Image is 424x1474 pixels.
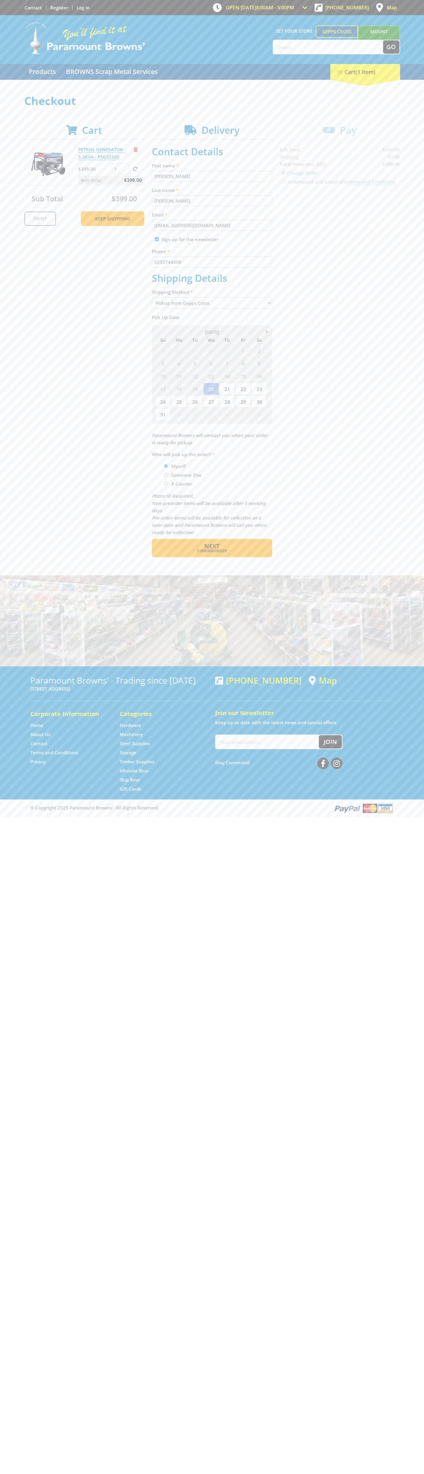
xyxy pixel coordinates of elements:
[383,40,399,54] button: Go
[120,749,136,756] a: Go to the Storage page
[152,493,267,535] em: Photo ID Required. Non-preorder items will be available after 5 working days Pre-order items will...
[77,5,90,11] a: Log in
[152,220,272,231] input: Please enter your email address.
[120,710,197,718] h5: Categories
[152,297,272,309] select: Please select a shipping method.
[152,539,272,557] button: Next Confirm order
[24,21,145,55] img: Paramount Browns'
[82,123,102,136] span: Cart
[252,395,267,408] span: 30
[152,272,272,284] h2: Shipping Details
[252,408,267,420] span: 6
[30,675,209,685] h3: Paramount Browns' - Trading since [DATE]
[165,549,259,553] span: Confirm order
[155,395,171,408] span: 24
[356,68,376,76] span: (1 item)
[120,768,148,774] a: Go to the Wheelie Bins page
[152,257,272,268] input: Please enter your telephone number.
[219,336,235,344] span: Th
[30,146,66,182] img: PETROL GENERATOR - 3.2KVA - PEG3250S
[78,165,111,173] p: $399.00
[215,755,342,770] div: Stay Connected
[169,461,188,471] label: Myself
[164,473,168,477] input: Please select who will pick up the order.
[219,383,235,395] span: 21
[204,542,219,550] span: Next
[120,722,141,729] a: Go to the Hardware page
[30,731,50,738] a: Go to the About Us page
[205,329,219,335] span: [DATE]
[24,211,56,226] a: Print
[252,383,267,395] span: 23
[169,470,204,480] label: Someone Else
[152,162,272,169] label: First name
[171,345,187,357] span: 28
[152,187,272,194] label: Last name
[30,710,108,718] h5: Corporate Information
[164,482,168,486] input: Please select who will pick up the order.
[152,288,272,296] label: Shipping Method
[30,759,46,765] a: Go to the Privacy page
[202,123,239,136] span: Delivery
[215,709,394,717] h5: Join our Newsletter
[155,336,171,344] span: Su
[120,777,139,783] a: Go to the Skip Bins page
[112,194,137,204] span: $399.00
[235,370,251,382] span: 15
[50,5,68,11] a: Go to the registration page
[171,408,187,420] span: 1
[155,408,171,420] span: 31
[81,211,144,226] a: Keep Shopping
[203,383,219,395] span: 20
[187,345,203,357] span: 29
[62,64,162,80] a: Go to the BROWNS Scrap Metal Services page
[219,395,235,408] span: 28
[120,740,150,747] a: Go to the Steel Supplies page
[215,675,302,685] div: [PHONE_NUMBER]
[203,408,219,420] span: 3
[187,383,203,395] span: 19
[30,749,78,756] a: Go to the Terms and Conditions page
[152,211,272,218] label: Email
[152,432,268,446] em: Paramount Browns will contact you when your order is ready for pickup
[152,314,272,321] label: Pick Up Date
[30,685,209,692] p: [STREET_ADDRESS]
[330,64,400,80] div: Cart
[171,370,187,382] span: 11
[235,383,251,395] span: 22
[216,735,319,749] input: Your email address
[30,722,43,729] a: Go to the Home page
[333,803,394,814] img: PayPal, Mastercard, Visa accepted
[219,357,235,369] span: 7
[171,395,187,408] span: 25
[124,176,142,185] span: $399.00
[24,64,60,80] a: Go to the Products page
[215,719,394,726] p: Keep up to date with the latest news and special offers.
[152,146,272,157] h2: Contact Details
[120,786,141,792] a: Go to the Gift Cards page
[252,345,267,357] span: 2
[226,4,294,11] span: OPEN [DATE]
[164,464,168,468] input: Please select who will pick up the order.
[219,408,235,420] span: 4
[169,479,194,489] label: A Courier
[203,345,219,357] span: 30
[24,95,400,107] h1: Checkout
[273,25,316,36] span: Set your store
[358,25,400,49] a: Mount [PERSON_NAME]
[162,236,219,242] label: Sign up for the newsletter
[235,345,251,357] span: 1
[155,345,171,357] span: 27
[203,336,219,344] span: We
[187,370,203,382] span: 12
[152,248,272,255] label: Phone
[134,146,138,153] a: Remove from cart
[187,408,203,420] span: 2
[120,759,154,765] a: Go to the Timber Supplies page
[155,370,171,382] span: 10
[273,40,383,54] input: Search
[32,194,63,204] span: Sub Total
[316,25,358,38] a: Gepps Cross
[155,383,171,395] span: 17
[155,357,171,369] span: 3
